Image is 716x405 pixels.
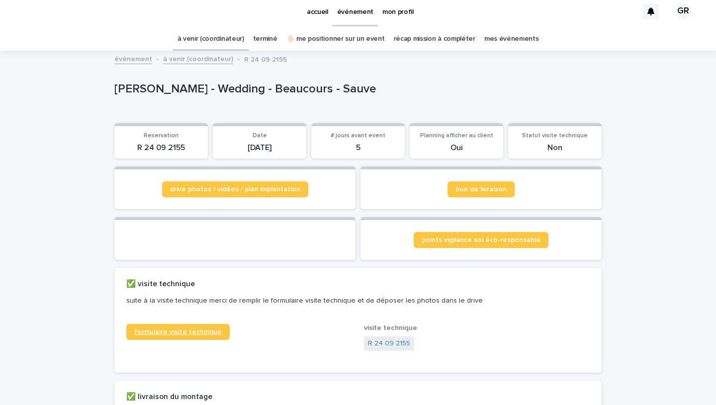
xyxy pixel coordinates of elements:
[114,82,598,96] p: [PERSON_NAME] - Wedding - Beaucours - Sauve
[219,143,300,153] p: [DATE]
[126,393,212,402] h2: ✅ livraison du montage
[163,53,233,64] a: à venir (coordinateur)
[447,181,515,197] a: bon de livraison
[162,181,308,197] a: drive photos / vidéos / plan implantation
[394,27,475,51] a: récap mission à compléter
[120,143,202,153] p: R 24 09 2155
[514,143,596,153] p: Non
[331,133,385,139] span: # jours avant event
[422,237,540,243] span: points vigilance sol éco-responsable
[126,296,586,305] p: suite à la visite technique merci de remplir le formulaire visite technique et de déposer les pho...
[126,280,195,289] h2: ✅ visite technique
[484,27,539,51] a: mes événements
[317,143,399,153] p: 5
[414,232,548,248] a: points vigilance sol éco-responsable
[416,143,497,153] p: Oui
[144,133,179,139] span: Reservation
[455,186,507,193] span: bon de livraison
[134,328,222,335] span: formulaire visite technique
[244,53,287,64] p: R 24 09 2155
[368,338,410,349] a: R 24 09 2155
[178,27,244,51] a: à venir (coordinateur)
[114,53,152,64] a: événement
[170,186,300,193] span: drive photos / vidéos / plan implantation
[522,133,588,139] span: Statut visite technique
[286,27,385,51] a: ✋🏻 me positionner sur un event
[253,27,277,51] a: terminé
[20,1,116,21] img: Ls34BcGeRexTGTNfXpUC
[420,133,493,139] span: Planning afficher au client
[675,3,691,19] div: GR
[126,324,230,340] a: formulaire visite technique
[253,133,267,139] span: Date
[364,324,417,331] span: visite technique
